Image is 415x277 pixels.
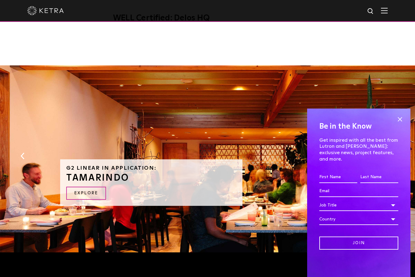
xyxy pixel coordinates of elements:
input: Email [319,185,398,197]
div: Country [319,213,398,225]
input: Last Name [360,171,398,183]
button: Previous [19,152,26,160]
h3: TAMARINDO [66,173,236,182]
img: Hamburger%20Nav.svg [381,8,388,13]
h4: Be in the Know [319,121,398,132]
img: search icon [367,8,375,15]
p: Get inspired with all the best from Lutron and [PERSON_NAME]: exclusive news, project features, a... [319,137,398,162]
input: Join [319,237,398,250]
img: ketra-logo-2019-white [27,6,64,15]
a: EXPLORE [66,187,106,200]
input: First Name [319,171,357,183]
div: Job Title [319,199,398,211]
h6: G2 Linear in Application: [66,165,236,171]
